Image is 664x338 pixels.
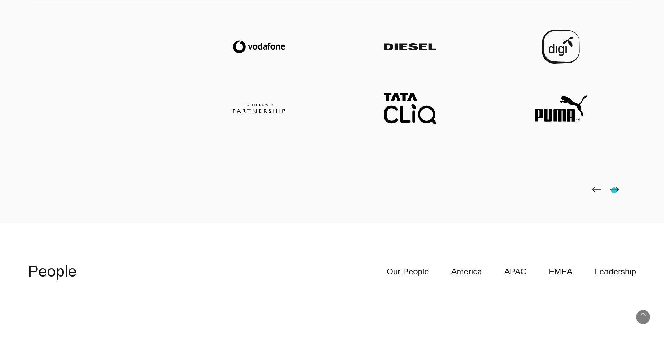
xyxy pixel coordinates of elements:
img: Digi [535,30,587,64]
img: page-next-black.png [610,187,619,192]
h2: People [28,261,77,282]
a: Our People [387,265,429,278]
button: Back to Top [636,310,650,324]
img: Puma [535,91,587,125]
a: EMEA [549,265,572,278]
img: TataCliq [384,91,436,125]
img: Diesel [384,30,436,64]
img: Vodafone [233,30,285,64]
a: Leadership [595,265,636,278]
img: John Lewis [233,91,285,125]
img: page-back-black.png [592,187,601,192]
a: America [451,265,482,278]
a: APAC [504,265,527,278]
